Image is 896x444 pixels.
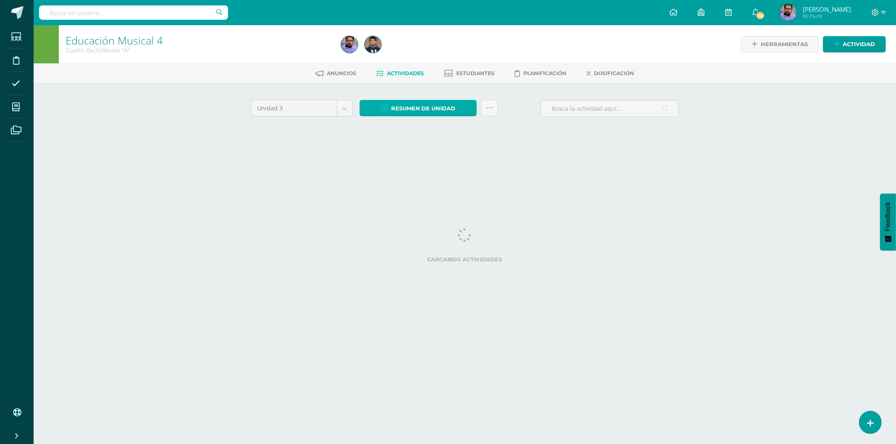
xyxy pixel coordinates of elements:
[251,256,679,263] label: Cargando actividades
[316,67,357,80] a: Anuncios
[365,36,381,53] img: 8c648ab03079b18c3371769e6fc6bd45.png
[594,70,634,76] span: Dosificación
[377,67,424,80] a: Actividades
[741,36,819,52] a: Herramientas
[823,36,886,52] a: Actividad
[843,37,875,52] span: Actividad
[457,70,495,76] span: Estudiantes
[880,193,896,251] button: Feedback - Mostrar encuesta
[541,100,678,117] input: Busca la actividad aquí...
[341,36,358,53] img: 7c3d6755148f85b195babec4e2a345e8.png
[515,67,567,80] a: Planificación
[524,70,567,76] span: Planificación
[803,13,851,20] span: Mi Perfil
[360,100,477,116] a: Resumen de unidad
[327,70,357,76] span: Anuncios
[39,5,228,20] input: Busca un usuario...
[884,202,892,231] span: Feedback
[756,11,765,20] span: 132
[66,33,163,47] a: Educación Musical 4
[66,34,331,46] h1: Educación Musical 4
[251,100,352,116] a: Unidad 3
[66,46,331,54] div: Cuarto Bachillerato 'A'
[587,67,634,80] a: Dosificación
[387,70,424,76] span: Actividades
[444,67,495,80] a: Estudiantes
[391,101,456,116] span: Resumen de unidad
[761,37,808,52] span: Herramientas
[780,4,796,21] img: 7c3d6755148f85b195babec4e2a345e8.png
[803,5,851,13] span: [PERSON_NAME]
[258,100,330,116] span: Unidad 3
